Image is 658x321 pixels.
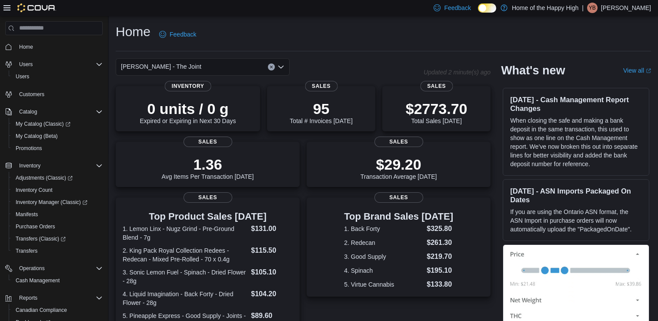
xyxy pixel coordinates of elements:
button: Open list of options [277,64,284,70]
span: Canadian Compliance [16,307,67,314]
h1: Home [116,23,150,40]
span: Manifests [12,209,103,220]
h3: [DATE] - Cash Management Report Changes [510,95,642,113]
p: 95 [290,100,352,117]
p: $29.20 [361,156,437,173]
dd: $131.00 [251,224,293,234]
button: Inventory [2,160,106,172]
p: 1.36 [162,156,254,173]
span: Catalog [16,107,103,117]
h3: Top Product Sales [DATE] [123,211,293,222]
a: Home [16,42,37,52]
a: Inventory Manager (Classic) [12,197,91,207]
span: My Catalog (Beta) [16,133,58,140]
a: My Catalog (Classic) [9,118,106,130]
button: Operations [16,263,48,274]
button: Promotions [9,142,106,154]
h2: What's new [501,64,565,77]
span: Users [12,71,103,82]
p: $2773.70 [406,100,468,117]
span: Customers [19,91,44,98]
span: Inventory Count [16,187,53,194]
span: Sales [305,81,337,91]
span: Reports [19,294,37,301]
span: Operations [19,265,45,272]
button: Reports [2,292,106,304]
dd: $105.10 [251,267,293,278]
dd: $89.60 [251,311,293,321]
a: Feedback [156,26,200,43]
span: Promotions [12,143,103,154]
span: My Catalog (Beta) [12,131,103,141]
a: Adjustments (Classic) [9,172,106,184]
span: Transfers [12,246,103,256]
span: Manifests [16,211,38,218]
a: Inventory Manager (Classic) [9,196,106,208]
span: Operations [16,263,103,274]
span: Transfers (Classic) [12,234,103,244]
button: Users [2,58,106,70]
svg: External link [646,68,651,74]
span: [PERSON_NAME] - The Joint [121,61,201,72]
button: Cash Management [9,274,106,287]
p: When closing the safe and making a bank deposit in the same transaction, this used to show as one... [510,116,642,168]
span: Cash Management [12,275,103,286]
span: Transfers [16,247,37,254]
button: Transfers [9,245,106,257]
span: Reports [16,293,103,303]
dt: 4. Liquid Imagination - Back Forty - Dried Flower - 28g [123,290,247,307]
span: Canadian Compliance [12,305,103,315]
span: Users [16,59,103,70]
dt: 1. Lemon Linx - Nugz Grind - Pre-Ground Blend - 7g [123,224,247,242]
dt: 2. King Pack Royal Collection Redees - Redecan - Mixed Pre-Rolled - 70 x 0.4g [123,246,247,264]
dt: 1. Back Forty [344,224,423,233]
p: 0 units / 0 g [140,100,236,117]
span: My Catalog (Classic) [16,120,70,127]
span: Transfers (Classic) [16,235,66,242]
a: Promotions [12,143,46,154]
h3: [DATE] - ASN Imports Packaged On Dates [510,187,642,204]
button: Users [9,70,106,83]
span: YB [589,3,596,13]
button: Catalog [2,106,106,118]
button: Inventory [16,160,44,171]
a: Purchase Orders [12,221,59,232]
p: | [582,3,584,13]
span: Feedback [444,3,471,12]
a: Customers [16,89,48,100]
span: Adjustments (Classic) [16,174,73,181]
span: Inventory [165,81,211,91]
dt: 4. Spinach [344,266,423,275]
a: Adjustments (Classic) [12,173,76,183]
span: Catalog [19,108,37,115]
dd: $195.10 [427,265,453,276]
input: Dark Mode [478,3,496,13]
button: Manifests [9,208,106,221]
span: Customers [16,89,103,100]
span: Home [19,43,33,50]
dd: $133.80 [427,279,453,290]
div: Total Sales [DATE] [406,100,468,124]
dt: 5. Virtue Cannabis [344,280,423,289]
button: Inventory Count [9,184,106,196]
dd: $325.80 [427,224,453,234]
span: Sales [374,137,423,147]
button: Home [2,40,106,53]
a: Users [12,71,33,82]
div: Yuli Berdychevskiy [587,3,598,13]
a: My Catalog (Beta) [12,131,61,141]
button: Customers [2,88,106,100]
span: Sales [184,137,232,147]
span: Inventory [16,160,103,171]
p: [PERSON_NAME] [601,3,651,13]
img: Cova [17,3,56,12]
p: If you are using the Ontario ASN format, the ASN Import in purchase orders will now automatically... [510,207,642,234]
span: Inventory Manager (Classic) [12,197,103,207]
button: My Catalog (Beta) [9,130,106,142]
button: Users [16,59,36,70]
dt: 3. Good Supply [344,252,423,261]
span: Promotions [16,145,42,152]
span: Inventory [19,162,40,169]
div: Expired or Expiring in Next 30 Days [140,100,236,124]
